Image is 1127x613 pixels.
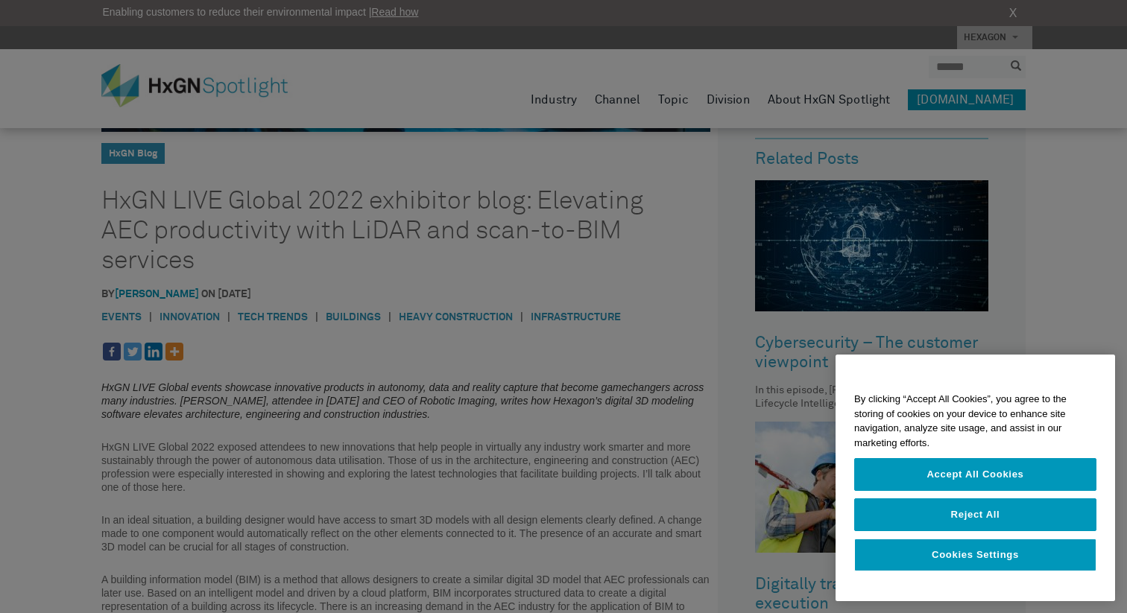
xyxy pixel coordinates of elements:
div: Privacy [836,355,1115,601]
button: Cookies Settings [854,539,1096,571]
div: Cookie banner [836,355,1115,601]
button: Accept All Cookies [854,458,1096,491]
button: Reject All [854,498,1096,531]
div: By clicking “Accept All Cookies”, you agree to the storing of cookies on your device to enhance s... [836,384,1115,458]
